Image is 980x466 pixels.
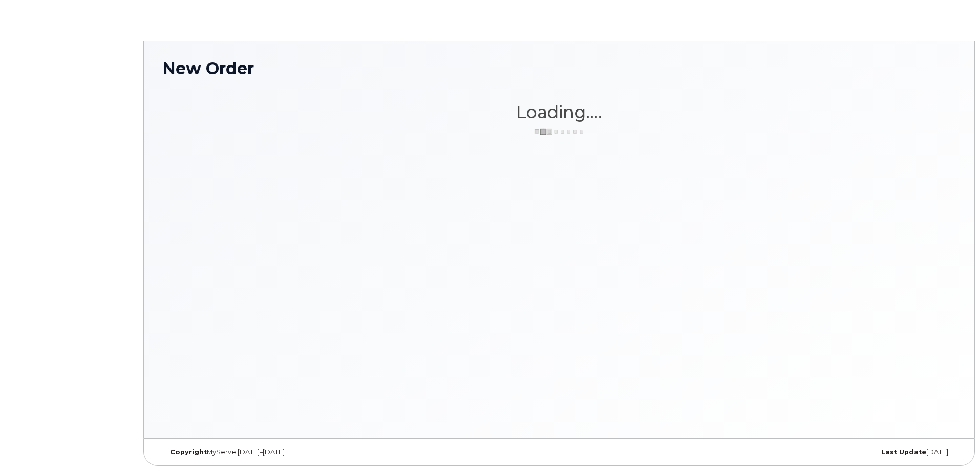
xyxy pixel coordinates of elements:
h1: New Order [162,59,956,77]
strong: Copyright [170,448,207,456]
strong: Last Update [881,448,926,456]
img: ajax-loader-3a6953c30dc77f0bf724df975f13086db4f4c1262e45940f03d1251963f1bf2e.gif [534,128,585,136]
div: [DATE] [691,448,956,456]
div: MyServe [DATE]–[DATE] [162,448,427,456]
h1: Loading.... [162,103,956,121]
